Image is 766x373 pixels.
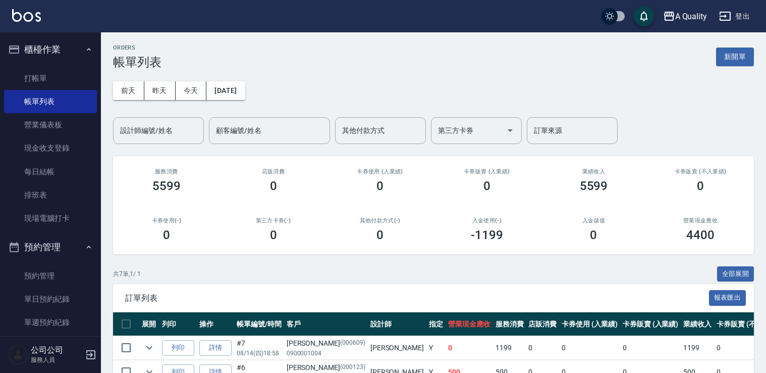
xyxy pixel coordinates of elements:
h2: 其他付款方式(-) [339,217,421,224]
a: 現場電腦打卡 [4,207,97,230]
h2: 入金儲值 [553,217,635,224]
div: [PERSON_NAME] [287,362,365,373]
button: [DATE] [206,81,245,100]
h5: 公司公司 [31,345,82,355]
h3: 0 [376,179,384,193]
a: 詳情 [199,340,232,356]
a: 現金收支登錄 [4,136,97,160]
th: 卡券販賣 (入業績) [620,312,681,336]
h3: 5599 [580,179,608,193]
td: 0 [446,336,493,360]
td: 0 [526,336,559,360]
h3: 5599 [152,179,181,193]
button: 櫃檯作業 [4,36,97,63]
th: 服務消費 [493,312,526,336]
h2: 卡券使用 (入業績) [339,168,421,175]
h3: 帳單列表 [113,55,161,69]
th: 業績收入 [681,312,714,336]
td: 1199 [681,336,714,360]
button: 列印 [162,340,194,356]
h3: 0 [697,179,704,193]
h3: 4400 [686,228,715,242]
h3: 0 [163,228,170,242]
button: save [634,6,654,26]
a: 預約管理 [4,264,97,288]
h2: 卡券使用(-) [125,217,208,224]
a: 新開單 [716,52,754,61]
th: 店販消費 [526,312,559,336]
p: (000609) [340,338,365,349]
td: 1199 [493,336,526,360]
th: 卡券使用 (入業績) [559,312,620,336]
a: 報表匯出 [709,293,746,302]
h3: 0 [376,228,384,242]
button: 全部展開 [717,266,754,282]
td: #7 [234,336,284,360]
img: Person [8,345,28,365]
h2: 第三方卡券(-) [232,217,315,224]
p: 服務人員 [31,355,82,364]
button: expand row [142,340,157,355]
p: 共 7 筆, 1 / 1 [113,269,141,278]
td: Y [426,336,446,360]
th: 客戶 [284,312,368,336]
img: Logo [12,9,41,22]
span: 訂單列表 [125,293,709,303]
th: 列印 [159,312,197,336]
button: 登出 [715,7,754,26]
p: 0900001004 [287,349,365,358]
h3: 0 [590,228,597,242]
a: 單週預約紀錄 [4,311,97,334]
a: 排班表 [4,183,97,207]
h3: -1199 [471,228,503,242]
p: 08/14 (四) 18:58 [237,349,282,358]
a: 單日預約紀錄 [4,288,97,311]
th: 指定 [426,312,446,336]
h2: 入金使用(-) [446,217,528,224]
a: 帳單列表 [4,90,97,113]
p: (000123) [340,362,365,373]
h2: ORDERS [113,44,161,51]
th: 帳單編號/時間 [234,312,284,336]
button: 報表匯出 [709,290,746,306]
td: 0 [559,336,620,360]
a: 營業儀表板 [4,113,97,136]
div: A Quality [675,10,707,23]
h2: 業績收入 [553,168,635,175]
a: 每日結帳 [4,160,97,183]
th: 設計師 [368,312,426,336]
h2: 店販消費 [232,168,315,175]
h3: 0 [483,179,490,193]
button: A Quality [659,6,712,27]
button: 預約管理 [4,234,97,260]
button: Open [502,122,518,138]
td: [PERSON_NAME] [368,336,426,360]
button: 今天 [176,81,207,100]
th: 展開 [139,312,159,336]
div: [PERSON_NAME] [287,338,365,349]
h3: 服務消費 [125,168,208,175]
button: 前天 [113,81,144,100]
button: 新開單 [716,48,754,66]
h3: 0 [270,228,277,242]
h3: 0 [270,179,277,193]
h2: 卡券販賣 (不入業績) [659,168,742,175]
button: 昨天 [144,81,176,100]
td: 0 [620,336,681,360]
h2: 卡券販賣 (入業績) [446,168,528,175]
th: 營業現金應收 [446,312,493,336]
h2: 營業現金應收 [659,217,742,224]
a: 打帳單 [4,67,97,90]
th: 操作 [197,312,234,336]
